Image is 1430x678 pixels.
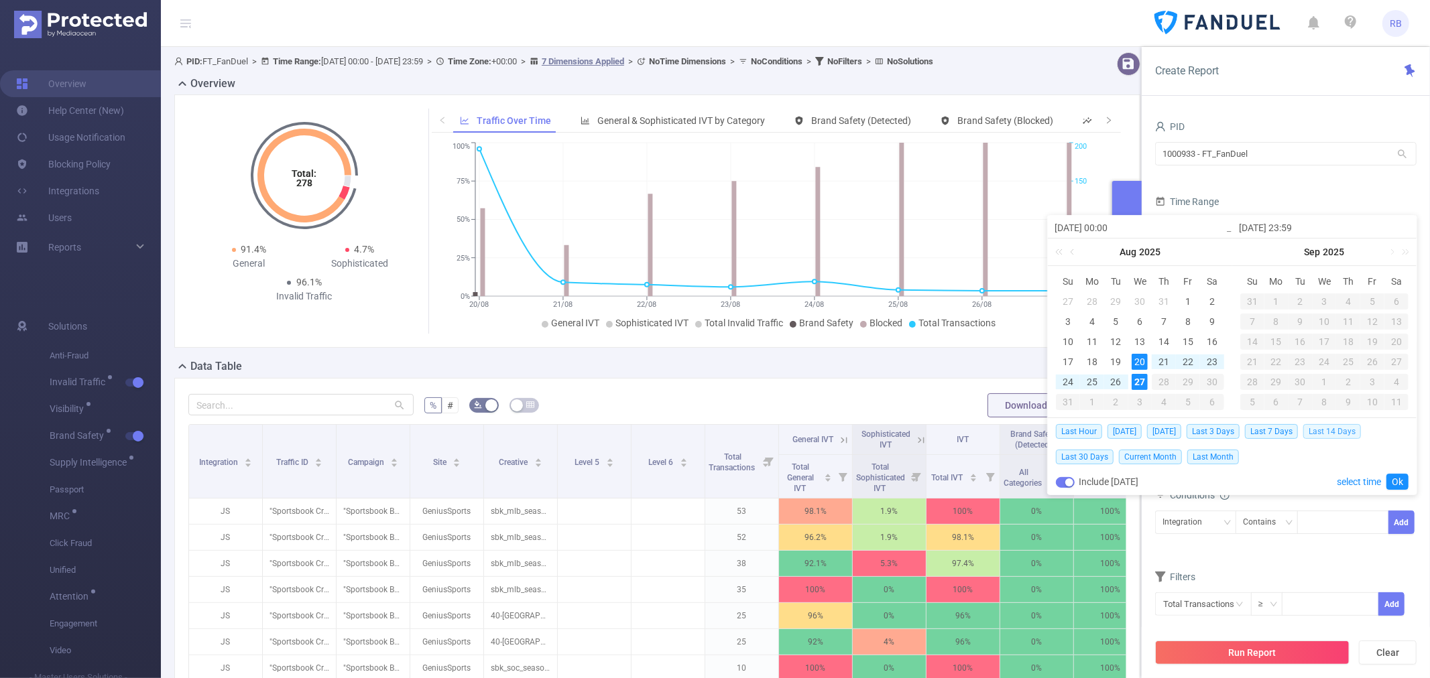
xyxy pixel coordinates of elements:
h2: Overview [190,76,235,92]
button: Download PDF [988,393,1084,417]
span: Unified [50,557,161,584]
th: Fri [1176,271,1200,291]
div: 27 [1384,354,1409,370]
span: RB [1390,10,1402,37]
td: September 30, 2025 [1289,372,1313,392]
td: August 23, 2025 [1200,352,1224,372]
a: 2025 [1138,239,1162,265]
td: September 11, 2025 [1336,312,1360,332]
button: Run Report [1155,640,1350,665]
b: No Filters [827,56,862,66]
div: Contains [1243,511,1285,533]
button: Add [1378,592,1405,616]
th: Sat [1200,271,1224,291]
div: 21 [1240,354,1264,370]
div: 16 [1289,334,1313,350]
td: August 5, 2025 [1104,312,1128,332]
td: October 6, 2025 [1264,392,1289,412]
a: select time [1337,469,1381,494]
span: Sa [1384,275,1409,287]
span: Brand Safety [50,431,109,440]
span: > [423,56,436,66]
td: September 29, 2025 [1264,372,1289,392]
div: 3 [1313,293,1337,310]
i: icon: user [174,57,186,66]
th: Wed [1313,271,1337,291]
div: 30 [1132,293,1148,310]
div: 18 [1336,334,1360,350]
td: October 8, 2025 [1313,392,1337,412]
a: Reports [48,234,81,261]
td: August 7, 2025 [1152,312,1176,332]
div: 5 [1240,394,1264,410]
div: Integration [1163,511,1211,533]
div: 11 [1336,314,1360,330]
div: 9 [1204,314,1220,330]
span: Th [1152,275,1176,287]
td: August 17, 2025 [1056,352,1080,372]
span: Engagement [50,610,161,637]
span: Visibility [50,404,88,413]
td: August 31, 2025 [1056,392,1080,412]
input: Search... [188,394,414,415]
span: Supply Intelligence [50,458,131,467]
span: > [862,56,875,66]
div: 28 [1240,374,1264,390]
span: Brand Safety (Blocked) [957,115,1053,126]
td: August 12, 2025 [1104,332,1128,352]
span: > [726,56,739,66]
td: October 10, 2025 [1360,392,1384,412]
button: Clear [1359,640,1417,665]
div: 2 [1336,374,1360,390]
b: PID: [186,56,202,66]
span: Brand Safety [799,318,853,328]
td: September 2, 2025 [1289,291,1313,312]
div: 10 [1313,314,1337,330]
td: September 16, 2025 [1289,332,1313,352]
td: July 27, 2025 [1056,291,1080,312]
div: 23 [1289,354,1313,370]
div: Sophisticated [304,257,415,271]
span: Traffic Over Time [477,115,551,126]
b: No Time Dimensions [649,56,726,66]
div: 18 [1084,354,1100,370]
div: 5 [1176,394,1200,410]
div: 20 [1132,354,1148,370]
td: August 6, 2025 [1128,312,1152,332]
div: 30 [1289,374,1313,390]
input: Start date [1055,220,1226,236]
th: Sun [1056,271,1080,291]
td: September 18, 2025 [1336,332,1360,352]
div: 19 [1108,354,1124,370]
div: 19 [1360,334,1384,350]
td: October 9, 2025 [1336,392,1360,412]
td: August 21, 2025 [1152,352,1176,372]
div: 6 [1264,394,1289,410]
div: 1 [1180,293,1196,310]
a: Previous month (PageUp) [1067,239,1079,265]
a: Next year (Control + right) [1394,239,1412,265]
span: Su [1240,275,1264,287]
td: September 2, 2025 [1104,392,1128,412]
div: 27 [1132,374,1148,390]
a: Sep [1303,239,1322,265]
td: September 8, 2025 [1264,312,1289,332]
tspan: 23/08 [721,300,740,309]
th: Tue [1289,271,1313,291]
div: 7 [1156,314,1172,330]
td: September 4, 2025 [1152,392,1176,412]
th: Sat [1384,271,1409,291]
i: icon: down [1224,519,1232,528]
span: > [624,56,637,66]
td: October 7, 2025 [1289,392,1313,412]
td: September 3, 2025 [1313,291,1337,312]
div: 15 [1180,334,1196,350]
td: September 6, 2025 [1384,291,1409,312]
div: 30 [1200,374,1224,390]
span: Reports [48,242,81,253]
i: icon: bar-chart [581,116,590,125]
td: September 23, 2025 [1289,352,1313,372]
tspan: 278 [296,178,312,188]
tspan: Total: [292,168,317,179]
div: 8 [1180,314,1196,330]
